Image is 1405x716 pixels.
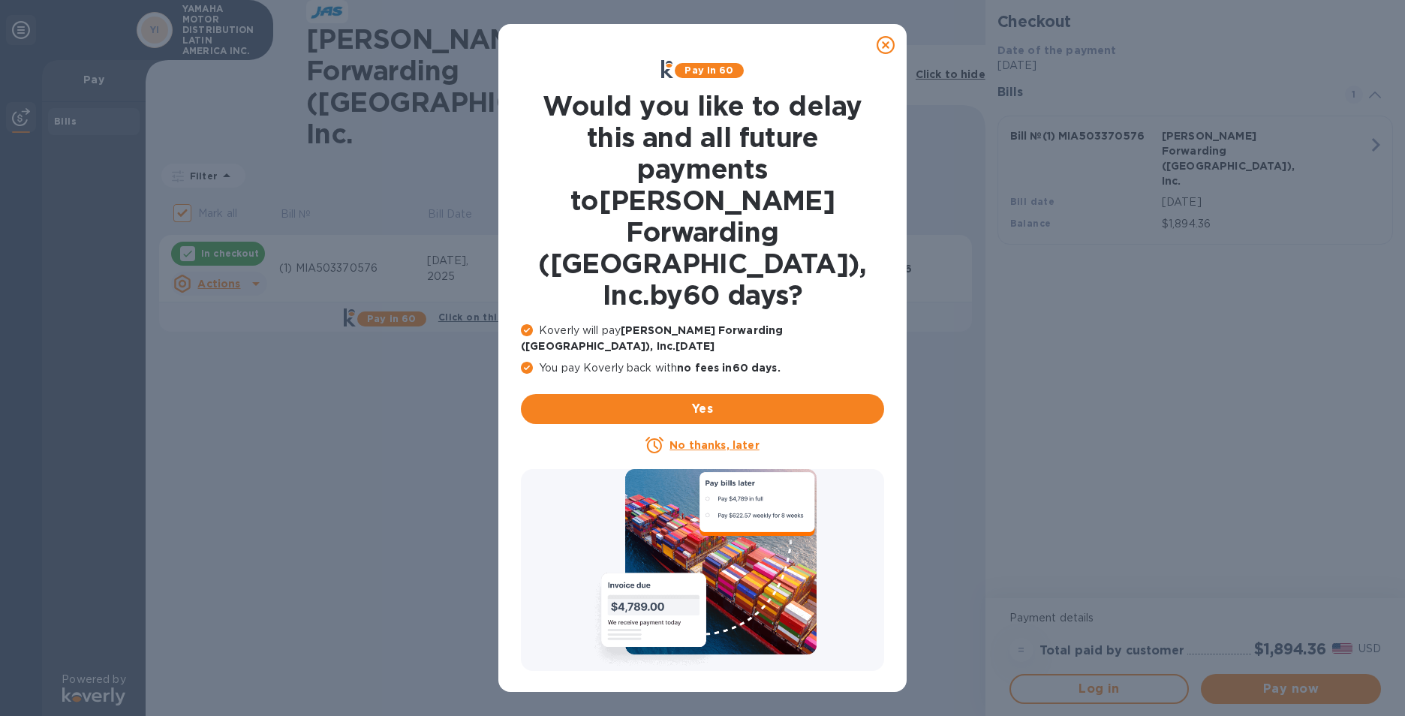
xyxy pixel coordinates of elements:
[521,324,783,352] b: [PERSON_NAME] Forwarding ([GEOGRAPHIC_DATA]), Inc. [DATE]
[669,439,759,451] u: No thanks, later
[533,400,872,418] span: Yes
[521,90,884,311] h1: Would you like to delay this and all future payments to [PERSON_NAME] Forwarding ([GEOGRAPHIC_DAT...
[521,394,884,424] button: Yes
[521,323,884,354] p: Koverly will pay
[677,362,780,374] b: no fees in 60 days .
[684,65,733,76] b: Pay in 60
[521,360,884,376] p: You pay Koverly back with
